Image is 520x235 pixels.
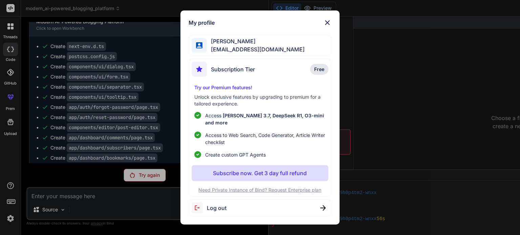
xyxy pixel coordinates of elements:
[323,19,331,27] img: close
[205,113,324,125] span: [PERSON_NAME] 3.7, DeepSeek R1, O3-mini and more
[207,37,305,45] span: [PERSON_NAME]
[192,165,328,181] button: Subscribe now. Get 3 day full refund
[320,205,326,211] img: close
[194,94,325,107] p: Unlock exclusive features by upgrading to premium for a tailored experience.
[196,42,202,49] img: profile
[194,151,201,158] img: checklist
[194,132,201,138] img: checklist
[207,45,305,53] span: [EMAIL_ADDRESS][DOMAIN_NAME]
[211,65,255,73] span: Subscription Tier
[189,19,215,27] h1: My profile
[205,151,266,158] span: Create custom GPT Agents
[194,112,201,119] img: checklist
[213,169,307,177] p: Subscribe now. Get 3 day full refund
[205,112,325,126] p: Access
[205,132,325,146] span: Access to Web Search, Code Generator, Article Writer checklist
[194,84,325,91] p: Try our Premium features!
[314,66,324,73] span: Free
[192,202,207,213] img: logout
[207,204,226,212] span: Log out
[192,62,207,77] img: subscription
[192,187,328,193] p: Need Private Instance of Bind? Request Enterprise plan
